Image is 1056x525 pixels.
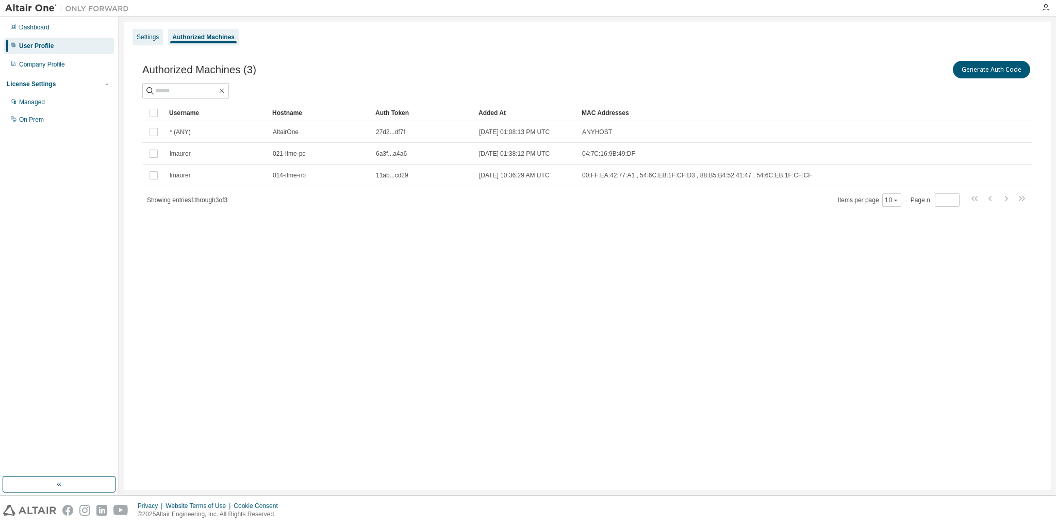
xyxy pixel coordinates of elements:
[3,505,56,516] img: altair_logo.svg
[272,105,367,121] div: Hostname
[479,128,550,136] span: [DATE] 01:08:13 PM UTC
[19,60,65,69] div: Company Profile
[478,105,573,121] div: Added At
[375,105,470,121] div: Auth Token
[19,42,54,50] div: User Profile
[172,33,235,41] div: Authorized Machines
[479,171,550,179] span: [DATE] 10:36:29 AM UTC
[376,171,408,179] span: 11ab...cd29
[137,33,159,41] div: Settings
[147,196,227,204] span: Showing entries 1 through 3 of 3
[142,64,256,76] span: Authorized Machines (3)
[582,150,635,158] span: 04:7C:16:9B:49:DF
[582,171,812,179] span: 00:FF:EA:42:77:A1 , 54:6C:EB:1F:CF:D3 , 88:B5:B4:52:41:47 , 54:6C:EB:1F:CF:CF
[138,510,284,519] p: © 2025 Altair Engineering, Inc. All Rights Reserved.
[234,502,284,510] div: Cookie Consent
[838,193,901,207] span: Items per page
[170,150,191,158] span: lmaurer
[885,196,899,204] button: 10
[273,150,305,158] span: 021-ifme-pc
[582,128,612,136] span: ANYHOST
[376,150,407,158] span: 6a3f...a4a6
[479,150,550,158] span: [DATE] 01:38:12 PM UTC
[273,128,299,136] span: AltairOne
[19,98,45,106] div: Managed
[911,193,960,207] span: Page n.
[169,105,264,121] div: Username
[113,505,128,516] img: youtube.svg
[953,61,1030,78] button: Generate Auth Code
[138,502,166,510] div: Privacy
[96,505,107,516] img: linkedin.svg
[19,116,44,124] div: On Prem
[19,23,49,31] div: Dashboard
[170,128,191,136] span: * (ANY)
[582,105,924,121] div: MAC Addresses
[170,171,191,179] span: lmaurer
[7,80,56,88] div: License Settings
[166,502,234,510] div: Website Terms of Use
[79,505,90,516] img: instagram.svg
[5,3,134,13] img: Altair One
[62,505,73,516] img: facebook.svg
[376,128,405,136] span: 27d2...df7f
[273,171,306,179] span: 014-ifme-nb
